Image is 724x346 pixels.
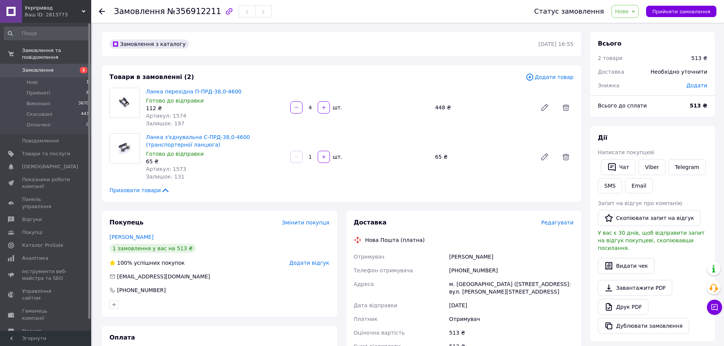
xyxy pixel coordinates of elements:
[448,250,575,264] div: [PERSON_NAME]
[146,88,241,95] a: Ланка перехідна П-ПРД-38,0-4600
[109,244,196,253] div: 1 замовлення у вас на 513 ₴
[646,6,716,17] button: Прийняти замовлення
[22,163,78,170] span: [DEMOGRAPHIC_DATA]
[534,8,604,15] div: Статус замовлення
[22,47,91,61] span: Замовлення та повідомлення
[558,100,573,115] span: Видалити
[354,267,413,273] span: Телефон отримувача
[99,8,105,15] div: Повернутися назад
[537,100,552,115] a: Редагувати
[598,82,619,88] span: Знижка
[598,178,622,193] button: SMS
[27,100,50,107] span: Виконані
[109,39,189,49] div: Замовлення з каталогу
[4,27,90,40] input: Пошук
[601,159,635,175] button: Чат
[109,234,154,240] a: [PERSON_NAME]
[22,268,70,282] span: Інструменти веб-майстра та SEO
[25,11,91,18] div: Ваш ID: 2813773
[646,63,712,80] div: Необхідно уточнити
[117,273,210,280] span: [EMAIL_ADDRESS][DOMAIN_NAME]
[354,219,387,226] span: Доставка
[146,166,186,172] span: Артикул: 1573
[354,281,374,287] span: Адреса
[78,100,89,107] span: 3670
[448,326,575,340] div: 513 ₴
[110,136,139,161] img: Ланка з'єднувальна С-ПРД-38,0-4600 (транспортерної ланцюга)
[22,242,63,249] span: Каталог ProSale
[598,230,705,251] span: У вас є 30 днів, щоб відправити запит на відгук покупцеві, скопіювавши посилання.
[354,254,385,260] span: Отримувач
[558,149,573,164] span: Видалити
[615,8,629,14] span: Нове
[146,151,204,157] span: Готово до відправки
[537,149,552,164] a: Редагувати
[598,69,624,75] span: Доставка
[146,174,184,180] span: Залишок: 131
[22,328,41,335] span: Маркет
[80,67,87,73] span: 1
[354,316,378,322] span: Платник
[22,67,54,74] span: Замовлення
[86,122,89,128] span: 0
[27,79,38,86] span: Нові
[167,7,221,16] span: №356912211
[526,73,573,81] span: Додати товар
[109,186,170,194] span: Приховати товари
[691,54,707,62] div: 513 ₴
[331,104,343,111] div: шт.
[282,220,330,226] span: Змінити покупця
[354,302,398,308] span: Дата відправки
[146,104,284,112] div: 112 ₴
[117,260,132,266] span: 100%
[110,92,139,114] img: Ланка перехідна П-ПРД-38,0-4600
[638,159,665,175] a: Viber
[598,318,689,334] button: Дублювати замовлення
[81,111,89,118] span: 447
[22,308,70,321] span: Гаманець компанії
[598,280,672,296] a: Завантажити PDF
[448,277,575,299] div: м. [GEOGRAPHIC_DATA] ([STREET_ADDRESS]: вул. [PERSON_NAME][STREET_ADDRESS]
[109,73,194,81] span: Товари в замовленні (2)
[541,220,573,226] span: Редагувати
[27,122,51,128] span: Оплачені
[598,40,621,47] span: Всього
[22,229,43,236] span: Покупці
[22,176,70,190] span: Показники роботи компанії
[331,153,343,161] div: шт.
[146,134,250,148] a: Ланка з'єднувальна С-ПРД-38,0-4600 (транспортерної ланцюга)
[598,299,648,315] a: Друк PDF
[114,7,165,16] span: Замовлення
[707,300,722,315] button: Чат з покупцем
[22,137,59,144] span: Повідомлення
[598,210,700,226] button: Скопіювати запит на відгук
[539,41,573,47] time: [DATE] 16:55
[27,90,50,96] span: Прийняті
[86,79,89,86] span: 1
[690,103,707,109] b: 513 ₴
[86,90,89,96] span: 8
[448,299,575,312] div: [DATE]
[598,258,654,274] button: Видати чек
[25,5,82,11] span: Укрпривод
[652,9,710,14] span: Прийняти замовлення
[432,152,534,162] div: 65 ₴
[146,98,204,104] span: Готово до відправки
[146,158,284,165] div: 65 ₴
[686,82,707,88] span: Додати
[109,259,185,267] div: успішних покупок
[22,196,70,210] span: Панель управління
[27,111,52,118] span: Скасовані
[146,120,184,126] span: Залишок: 197
[669,159,706,175] a: Telegram
[146,113,186,119] span: Артикул: 1574
[22,255,48,262] span: Аналітика
[598,134,607,141] span: Дії
[625,178,653,193] button: Email
[363,236,427,244] div: Нова Пошта (платна)
[354,330,405,336] span: Оціночна вартість
[116,286,166,294] div: [PHONE_NUMBER]
[22,216,42,223] span: Відгуки
[109,219,144,226] span: Покупець
[432,102,534,113] div: 448 ₴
